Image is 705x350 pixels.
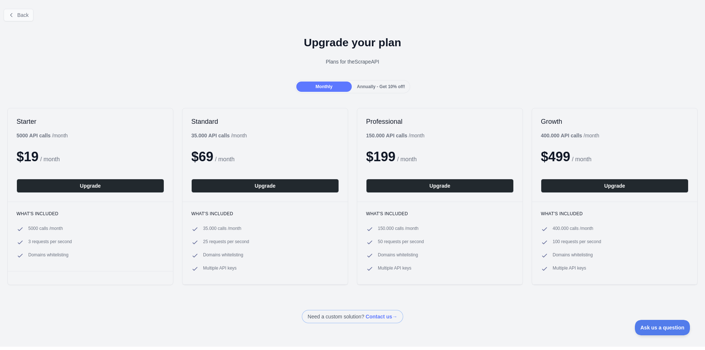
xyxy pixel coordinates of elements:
h2: Professional [366,117,514,126]
iframe: Toggle Customer Support [635,320,690,335]
b: 400.000 API calls [541,133,582,138]
span: $ 199 [366,149,395,164]
b: 150.000 API calls [366,133,407,138]
h2: Growth [541,117,688,126]
h2: Standard [191,117,339,126]
span: $ 499 [541,149,570,164]
div: / month [366,132,424,139]
div: / month [541,132,599,139]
